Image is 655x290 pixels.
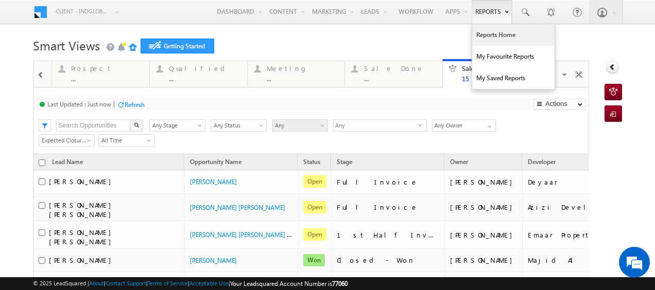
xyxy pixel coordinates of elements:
a: My Favourite Reports [472,46,555,67]
span: © 2025 LeadSquared | | | | | [33,279,348,288]
span: Opportunity Name [190,158,242,166]
span: select [418,122,426,127]
div: 1st Half Invoice [337,230,440,240]
a: Contact Support [106,280,146,286]
div: ... [169,75,241,82]
div: ... [71,75,143,82]
a: My Saved Reports [472,67,555,89]
span: Any Status [211,121,263,130]
a: Prospect... [51,61,150,87]
span: Your Leadsquared Account Number is [230,280,348,287]
span: Owner [450,158,468,166]
div: [PERSON_NAME] [450,230,518,240]
a: Sale Done... [344,61,443,87]
a: [PERSON_NAME] [190,257,237,264]
div: Full Invoice [337,203,440,212]
span: [PERSON_NAME] [PERSON_NAME] [49,201,116,219]
a: All Time [98,134,154,147]
span: All Time [99,136,151,145]
span: 77060 [332,280,348,287]
a: [PERSON_NAME] [PERSON_NAME] - Sale Punch [190,230,321,239]
a: About [89,280,104,286]
a: Stage [332,156,357,170]
a: Any [272,119,328,132]
div: [PERSON_NAME] [450,256,518,265]
span: Stage [337,158,352,166]
div: Prospect [71,64,143,72]
div: Qualified [169,64,241,72]
div: Full Invoice [337,177,440,187]
div: Closed - Won [337,256,440,265]
a: Opportunity Name [185,156,247,170]
div: [PERSON_NAME] [450,203,518,212]
a: Acceptable Use [189,280,229,286]
div: Sale Done [364,64,436,72]
span: Won [303,254,325,266]
span: Developer [528,158,556,166]
div: Majid Al Futtaim [528,256,631,265]
input: Search Opportunities [56,119,131,132]
a: Show All Items [482,120,495,130]
div: Any [333,119,427,132]
a: Any Stage [149,119,205,132]
a: [PERSON_NAME] [PERSON_NAME] [190,204,285,211]
span: Any Stage [150,121,202,130]
button: Actions [533,99,586,110]
a: Getting Started [141,39,214,53]
span: [PERSON_NAME] [PERSON_NAME] [49,228,116,246]
div: Azizi Developments [528,203,631,212]
a: Any Status [211,119,267,132]
div: Last Updated : Just now [47,100,111,108]
div: [PERSON_NAME] [450,177,518,187]
a: [PERSON_NAME] [190,178,237,186]
a: Terms of Service [148,280,188,286]
span: Any [272,121,324,130]
span: Client - indglobal1 (77060) [56,6,110,16]
span: Expected Closure Date [39,136,91,145]
div: Meeting [267,64,339,72]
a: Qualified... [149,61,248,87]
a: Status [298,156,325,170]
a: Expected Closure Date [39,134,95,147]
a: Reports Home [472,24,555,46]
span: Lead Name [47,156,88,170]
a: Meeting... [247,61,346,87]
div: 15 [462,75,534,82]
span: Any [334,120,418,132]
a: Sale Punch15Details [442,59,541,88]
span: [PERSON_NAME] [49,256,116,264]
span: [PERSON_NAME] [49,177,116,186]
img: Search [134,122,139,128]
span: Open [303,228,326,241]
span: Smart Views [33,37,100,53]
input: Type to Search [432,119,496,132]
div: ... [267,75,339,82]
a: Developer [523,156,561,170]
div: Sale Punch [462,64,534,72]
span: Open [303,175,326,188]
input: Check all records [39,159,45,166]
div: ... [364,75,436,82]
div: Deyaar [528,177,631,187]
div: Emaar Properties [528,230,631,240]
div: Refresh [125,101,145,108]
span: Open [303,201,326,213]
